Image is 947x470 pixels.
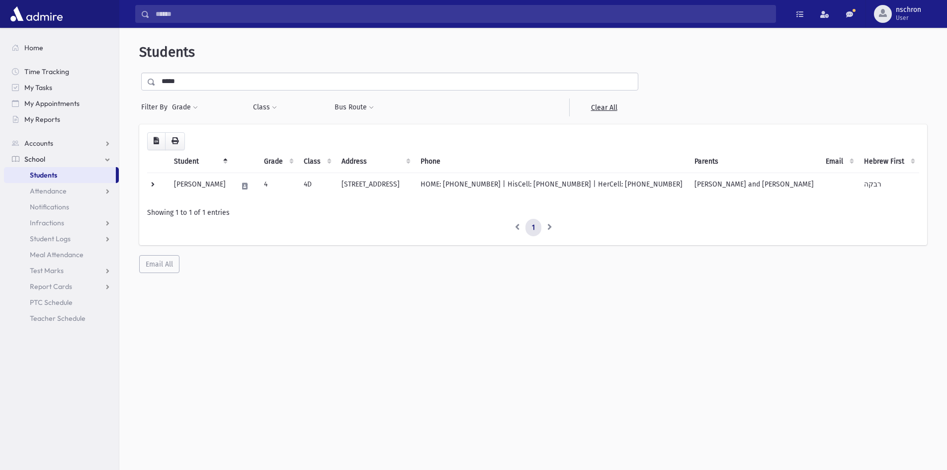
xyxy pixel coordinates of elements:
span: Teacher Schedule [30,314,86,323]
a: My Reports [4,111,119,127]
span: Students [139,44,195,60]
td: [PERSON_NAME] [168,173,232,199]
span: Time Tracking [24,67,69,76]
a: Teacher Schedule [4,310,119,326]
a: Test Marks [4,263,119,279]
th: Address: activate to sort column ascending [336,150,415,173]
button: Class [253,98,277,116]
button: Grade [172,98,198,116]
th: Grade: activate to sort column ascending [258,150,298,173]
a: Meal Attendance [4,247,119,263]
div: Showing 1 to 1 of 1 entries [147,207,919,218]
td: 4D [298,173,336,199]
span: Report Cards [30,282,72,291]
a: 1 [525,219,541,237]
th: Phone [415,150,689,173]
button: CSV [147,132,166,150]
a: Student Logs [4,231,119,247]
td: HOME: [PHONE_NUMBER] | HisCell: [PHONE_NUMBER] | HerCell: [PHONE_NUMBER] [415,173,689,199]
a: Notifications [4,199,119,215]
a: School [4,151,119,167]
th: Student: activate to sort column descending [168,150,232,173]
a: Report Cards [4,279,119,294]
a: PTC Schedule [4,294,119,310]
td: רבקה [858,173,919,199]
img: AdmirePro [8,4,65,24]
span: PTC Schedule [30,298,73,307]
button: Bus Route [334,98,374,116]
span: School [24,155,45,164]
span: Accounts [24,139,53,148]
span: My Tasks [24,83,52,92]
span: Attendance [30,187,67,195]
a: Home [4,40,119,56]
td: [STREET_ADDRESS] [336,173,415,199]
span: User [896,14,921,22]
span: Students [30,171,57,180]
td: [PERSON_NAME] and [PERSON_NAME] [689,173,820,199]
input: Search [150,5,775,23]
a: My Appointments [4,95,119,111]
th: Email: activate to sort column ascending [820,150,858,173]
th: Class: activate to sort column ascending [298,150,336,173]
th: Parents [689,150,820,173]
a: Time Tracking [4,64,119,80]
span: My Appointments [24,99,80,108]
td: 4 [258,173,298,199]
button: Print [165,132,185,150]
a: Clear All [569,98,638,116]
span: Notifications [30,202,69,211]
th: Hebrew First: activate to sort column ascending [858,150,919,173]
a: My Tasks [4,80,119,95]
a: Attendance [4,183,119,199]
a: Accounts [4,135,119,151]
span: nschron [896,6,921,14]
button: Email All [139,255,179,273]
span: Test Marks [30,266,64,275]
span: Infractions [30,218,64,227]
span: Home [24,43,43,52]
span: Filter By [141,102,172,112]
span: My Reports [24,115,60,124]
a: Students [4,167,116,183]
a: Infractions [4,215,119,231]
span: Student Logs [30,234,71,243]
span: Meal Attendance [30,250,84,259]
